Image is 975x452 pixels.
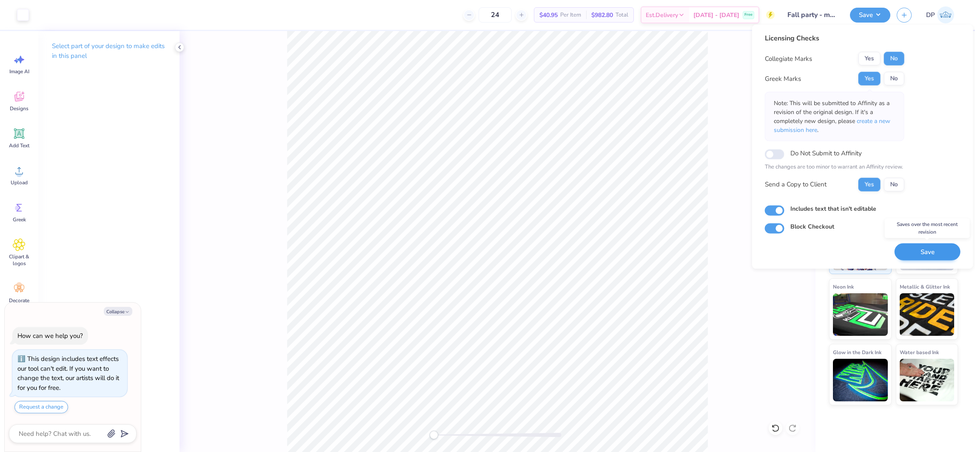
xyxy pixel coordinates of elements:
[790,148,862,159] label: Do Not Submit to Affinity
[850,8,890,23] button: Save
[922,6,958,23] a: DP
[790,222,834,231] label: Block Checkout
[900,282,950,291] span: Metallic & Glitter Ink
[858,177,881,191] button: Yes
[13,216,26,223] span: Greek
[774,99,895,134] p: Note: This will be submitted to Affinity as a revision of the original design. If it's a complete...
[926,10,935,20] span: DP
[17,332,83,340] div: How can we help you?
[765,163,904,172] p: The changes are too minor to warrant an Affinity review.
[539,11,558,20] span: $40.95
[10,105,29,112] span: Designs
[884,177,904,191] button: No
[884,52,904,66] button: No
[52,41,166,61] p: Select part of your design to make edits in this panel
[9,142,29,149] span: Add Text
[744,12,753,18] span: Free
[833,293,888,336] img: Neon Ink
[833,282,854,291] span: Neon Ink
[104,307,132,316] button: Collapse
[17,355,119,392] div: This design includes text effects our tool can't edit. If you want to change the text, our artist...
[900,293,955,336] img: Metallic & Glitter Ink
[646,11,678,20] span: Est. Delivery
[765,180,827,189] div: Send a Copy to Client
[781,6,844,23] input: Untitled Design
[900,348,939,357] span: Water based Ink
[14,401,68,413] button: Request a change
[858,52,881,66] button: Yes
[5,253,33,267] span: Clipart & logos
[858,72,881,86] button: Yes
[560,11,581,20] span: Per Item
[9,297,29,304] span: Decorate
[479,7,512,23] input: – –
[790,204,876,213] label: Includes text that isn't editable
[833,348,881,357] span: Glow in the Dark Ink
[833,359,888,401] img: Glow in the Dark Ink
[616,11,628,20] span: Total
[693,11,739,20] span: [DATE] - [DATE]
[774,117,890,134] span: create a new submission here
[591,11,613,20] span: $982.80
[885,218,970,238] div: Saves over the most recent revision
[937,6,954,23] img: Darlene Padilla
[884,72,904,86] button: No
[430,431,438,439] div: Accessibility label
[11,179,28,186] span: Upload
[900,359,955,401] img: Water based Ink
[765,33,904,43] div: Licensing Checks
[9,68,29,75] span: Image AI
[765,54,812,63] div: Collegiate Marks
[895,243,961,260] button: Save
[765,74,801,83] div: Greek Marks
